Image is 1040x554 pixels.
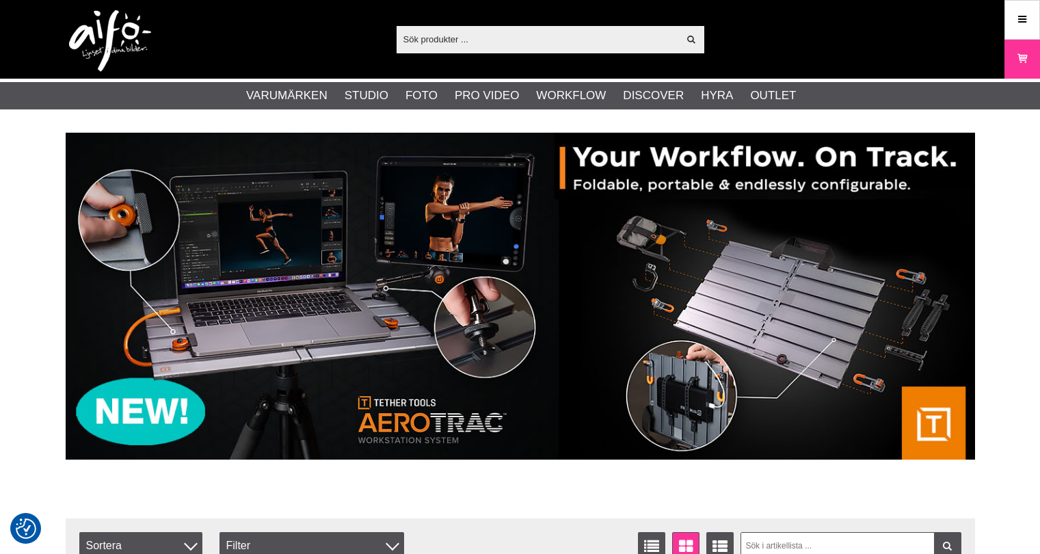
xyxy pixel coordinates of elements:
[345,87,388,105] a: Studio
[16,516,36,541] button: Samtyckesinställningar
[623,87,684,105] a: Discover
[16,518,36,539] img: Revisit consent button
[69,10,151,72] img: logo.png
[66,133,975,460] img: Annons:007 banner-header-aerotrac-1390x500.jpg
[455,87,519,105] a: Pro Video
[405,87,438,105] a: Foto
[750,87,796,105] a: Outlet
[701,87,733,105] a: Hyra
[536,87,606,105] a: Workflow
[397,29,679,49] input: Sök produkter ...
[246,87,328,105] a: Varumärken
